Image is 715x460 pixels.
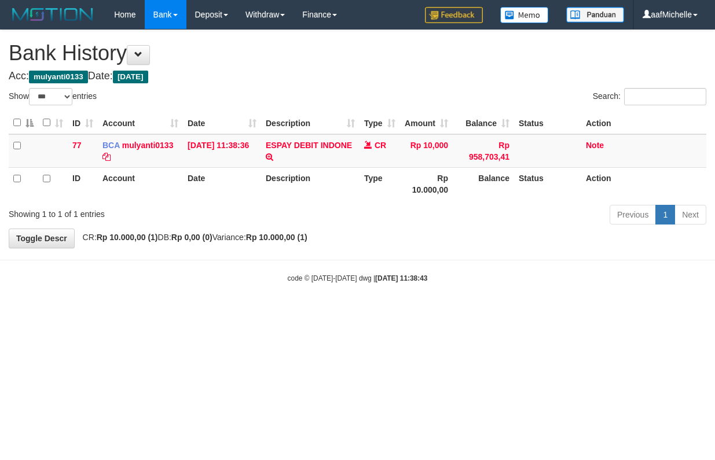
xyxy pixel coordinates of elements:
[9,6,97,23] img: MOTION_logo.png
[183,134,261,168] td: [DATE] 11:38:36
[183,112,261,134] th: Date: activate to sort column ascending
[261,167,360,200] th: Description
[9,204,289,220] div: Showing 1 to 1 of 1 entries
[9,112,38,134] th: : activate to sort column descending
[514,167,581,200] th: Status
[29,71,88,83] span: mulyanti0133
[425,7,483,23] img: Feedback.jpg
[68,112,98,134] th: ID: activate to sort column ascending
[288,274,428,282] small: code © [DATE]-[DATE] dwg |
[360,112,400,134] th: Type: activate to sort column ascending
[72,141,82,150] span: 77
[375,274,427,282] strong: [DATE] 11:38:43
[360,167,400,200] th: Type
[98,167,183,200] th: Account
[9,42,706,65] h1: Bank History
[246,233,307,242] strong: Rp 10.000,00 (1)
[514,112,581,134] th: Status
[97,233,158,242] strong: Rp 10.000,00 (1)
[113,71,148,83] span: [DATE]
[98,112,183,134] th: Account: activate to sort column ascending
[400,167,453,200] th: Rp 10.000,00
[38,112,68,134] th: : activate to sort column ascending
[453,112,514,134] th: Balance: activate to sort column ascending
[9,71,706,82] h4: Acc: Date:
[261,112,360,134] th: Description: activate to sort column ascending
[266,141,352,150] a: ESPAY DEBIT INDONE
[500,7,549,23] img: Button%20Memo.svg
[9,229,75,248] a: Toggle Descr
[674,205,706,225] a: Next
[581,112,706,134] th: Action
[9,88,97,105] label: Show entries
[655,205,675,225] a: 1
[102,152,111,161] a: Copy mulyanti0133 to clipboard
[400,112,453,134] th: Amount: activate to sort column ascending
[68,167,98,200] th: ID
[77,233,307,242] span: CR: DB: Variance:
[400,134,453,168] td: Rp 10,000
[566,7,624,23] img: panduan.png
[375,141,386,150] span: CR
[581,167,706,200] th: Action
[624,88,706,105] input: Search:
[171,233,212,242] strong: Rp 0,00 (0)
[183,167,261,200] th: Date
[610,205,656,225] a: Previous
[453,134,514,168] td: Rp 958,703,41
[29,88,72,105] select: Showentries
[102,141,120,150] span: BCA
[586,141,604,150] a: Note
[453,167,514,200] th: Balance
[593,88,706,105] label: Search:
[122,141,174,150] a: mulyanti0133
